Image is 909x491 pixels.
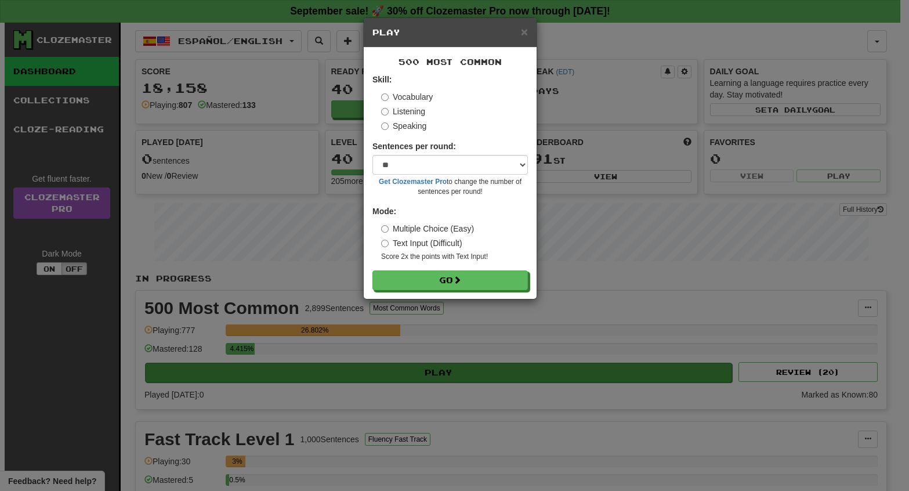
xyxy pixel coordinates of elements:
[379,178,447,186] a: Get Clozemaster Pro
[372,140,456,152] label: Sentences per round:
[372,207,396,216] strong: Mode:
[381,93,389,101] input: Vocabulary
[372,75,392,84] strong: Skill:
[399,57,502,67] span: 500 Most Common
[381,223,474,234] label: Multiple Choice (Easy)
[381,108,389,115] input: Listening
[521,26,528,38] button: Close
[521,25,528,38] span: ×
[372,27,528,38] h5: Play
[372,270,528,290] button: Go
[381,240,389,247] input: Text Input (Difficult)
[381,237,462,249] label: Text Input (Difficult)
[381,120,426,132] label: Speaking
[381,122,389,130] input: Speaking
[381,106,425,117] label: Listening
[381,91,433,103] label: Vocabulary
[372,177,528,197] small: to change the number of sentences per round!
[381,225,389,233] input: Multiple Choice (Easy)
[381,252,528,262] small: Score 2x the points with Text Input !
